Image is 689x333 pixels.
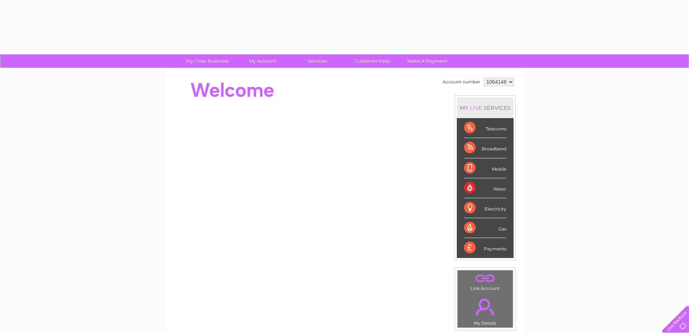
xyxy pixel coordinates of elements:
a: My Account [233,54,292,68]
div: Gas [464,218,506,238]
div: Broadband [464,138,506,158]
div: Water [464,178,506,198]
a: . [459,294,511,320]
a: Make A Payment [397,54,457,68]
div: Payments [464,238,506,258]
a: My Clear Business [178,54,237,68]
div: Telecoms [464,118,506,138]
a: . [459,272,511,285]
td: My Details [457,292,513,328]
div: Mobile [464,158,506,178]
td: Account number [441,76,482,88]
td: Link Account [457,270,513,293]
a: Services [288,54,347,68]
a: Customer Help [343,54,402,68]
div: Electricity [464,198,506,218]
div: LIVE [468,104,484,111]
div: MY SERVICES [457,97,514,118]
